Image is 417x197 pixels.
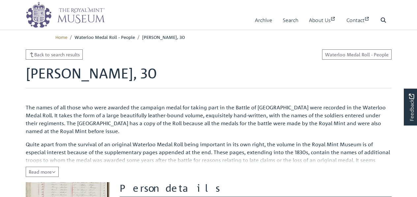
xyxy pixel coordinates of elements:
img: logo_wide.png [26,2,105,28]
a: Contact [346,11,370,30]
span: [PERSON_NAME], 30 [142,34,185,40]
a: Back to search results [26,49,83,60]
a: Would you like to provide feedback? [404,89,417,126]
a: Home [55,34,67,40]
span: The names of all those who were awarded the campaign medal for taking part in the Battle of [GEOG... [26,104,386,134]
h1: [PERSON_NAME], 30 [26,65,392,88]
a: Waterloo Medal Roll - People [322,49,392,60]
span: Feedback [407,94,415,121]
span: Read more [29,169,56,175]
button: Read all of the content [26,167,59,177]
a: Archive [255,11,272,30]
h2: Person details [120,182,392,194]
a: About Us [309,11,336,30]
a: Search [283,11,298,30]
span: Quite apart from the survival of an original Waterloo Medal Roll being important in its own right... [26,141,390,179]
span: Waterloo Medal Roll - People [74,34,135,40]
